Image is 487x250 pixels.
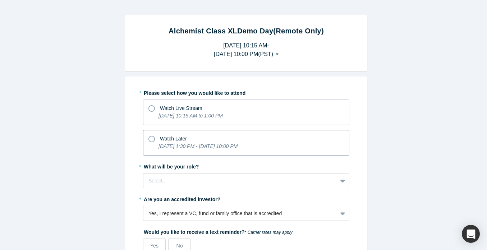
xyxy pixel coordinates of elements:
[143,87,349,97] label: Please select how you would like to attend
[160,105,202,111] span: Watch Live Stream
[148,210,332,217] div: Yes, I represent a VC, fund or family office that is accredited
[206,39,286,61] button: [DATE] 10:15 AM-[DATE] 10:00 PM(PST)
[150,243,158,249] span: Yes
[245,230,293,235] em: * Carrier rates may apply
[143,226,349,236] label: Would you like to receive a text reminder?
[143,193,349,203] label: Are you an accredited investor?
[158,143,238,149] i: [DATE] 1:30 PM - [DATE] 10:00 PM
[169,27,324,35] strong: Alchemist Class XL Demo Day (Remote Only)
[158,113,223,119] i: [DATE] 10:15 AM to 1:00 PM
[134,36,152,51] img: Alchemist Vault Logo
[176,243,183,249] span: No
[143,161,349,171] label: What will be your role?
[160,136,187,142] span: Watch Later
